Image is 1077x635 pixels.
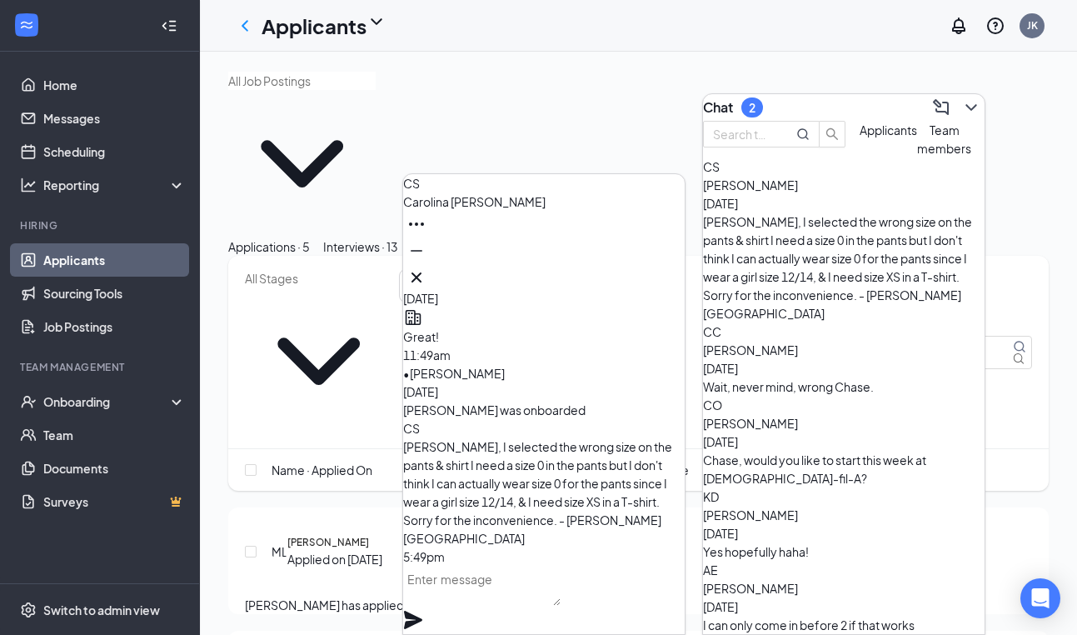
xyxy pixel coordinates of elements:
[703,487,985,506] div: KD
[161,17,177,34] svg: Collapse
[403,307,423,327] svg: Company
[43,452,186,485] a: Documents
[20,218,182,232] div: Hiring
[928,94,955,121] button: ComposeMessage
[403,610,423,630] svg: Plane
[403,211,430,237] button: Ellipses
[820,127,845,141] span: search
[228,237,310,256] div: Applications · 5
[406,267,426,287] svg: Cross
[860,122,917,137] span: Applicants
[713,125,773,143] input: Search team member
[931,97,951,117] svg: ComposeMessage
[1020,578,1060,618] div: Open Intercom Messenger
[262,12,366,40] h1: Applicants
[403,237,430,264] button: Minimize
[703,451,985,487] div: Chase, would you like to start this week at [DEMOGRAPHIC_DATA]-fil-A?
[703,616,985,634] div: I can only come in before 2 if that works
[43,68,186,102] a: Home
[949,16,969,36] svg: Notifications
[703,599,738,614] span: [DATE]
[703,196,738,211] span: [DATE]
[403,419,685,437] div: CS
[272,461,372,479] span: Name · Applied On
[228,72,376,90] input: All Job Postings
[43,135,186,168] a: Scheduling
[406,241,426,261] svg: Minimize
[403,366,505,381] span: • [PERSON_NAME]
[235,16,255,36] svg: ChevronLeft
[366,12,386,32] svg: ChevronDown
[403,194,546,209] span: Carolina [PERSON_NAME]
[403,439,672,546] span: [PERSON_NAME], I selected the wrong size on the pants & shirt I need a size 0 in the pants but I ...
[403,291,438,306] span: [DATE]
[403,264,430,291] button: Cross
[703,396,985,414] div: CO
[703,542,985,561] div: Yes hopefully haha!
[703,526,738,541] span: [DATE]
[403,174,685,192] div: CS
[20,393,37,410] svg: UserCheck
[403,547,685,566] div: 5:49pm
[228,90,376,237] svg: ChevronDown
[245,596,1032,614] p: [PERSON_NAME] has applied more than .
[985,16,1005,36] svg: QuestionInfo
[18,17,35,33] svg: WorkstreamLogo
[703,342,798,357] span: [PERSON_NAME]
[20,360,182,374] div: Team Management
[703,322,985,341] div: CC
[43,243,186,277] a: Applicants
[245,287,392,435] svg: ChevronDown
[20,177,37,193] svg: Analysis
[323,237,398,256] div: Interviews · 13
[958,94,985,121] button: ChevronDown
[703,581,798,596] span: [PERSON_NAME]
[703,507,798,522] span: [PERSON_NAME]
[399,269,485,302] button: Filter Filters
[20,602,37,618] svg: Settings
[703,212,985,322] div: [PERSON_NAME], I selected the wrong size on the pants & shirt I need a size 0 in the pants but I ...
[403,329,439,344] span: Great!
[406,214,426,234] svg: Ellipses
[403,384,438,399] span: [DATE]
[403,346,685,364] div: 11:49am
[43,393,172,410] div: Onboarding
[287,550,382,568] div: Applied on [DATE]
[819,121,845,147] button: search
[272,542,287,561] div: ML
[703,561,985,579] div: AE
[287,535,369,550] h5: [PERSON_NAME]
[749,101,755,115] div: 2
[703,361,738,376] span: [DATE]
[43,310,186,343] a: Job Postings
[796,127,810,141] svg: MagnifyingGlass
[703,434,738,449] span: [DATE]
[703,416,798,431] span: [PERSON_NAME]
[1027,18,1038,32] div: JK
[43,177,187,193] div: Reporting
[703,377,985,396] div: Wait, never mind, wrong Chase.
[43,102,186,135] a: Messages
[961,97,981,117] svg: ChevronDown
[245,269,392,287] input: All Stages
[43,602,160,618] div: Switch to admin view
[43,277,186,310] a: Sourcing Tools
[703,157,985,176] div: CS
[703,177,798,192] span: [PERSON_NAME]
[703,98,733,117] h3: Chat
[43,485,186,518] a: SurveysCrown
[43,418,186,452] a: Team
[1013,340,1026,353] svg: MagnifyingGlass
[403,401,685,419] div: [PERSON_NAME] was onboarded
[917,122,971,156] span: Team members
